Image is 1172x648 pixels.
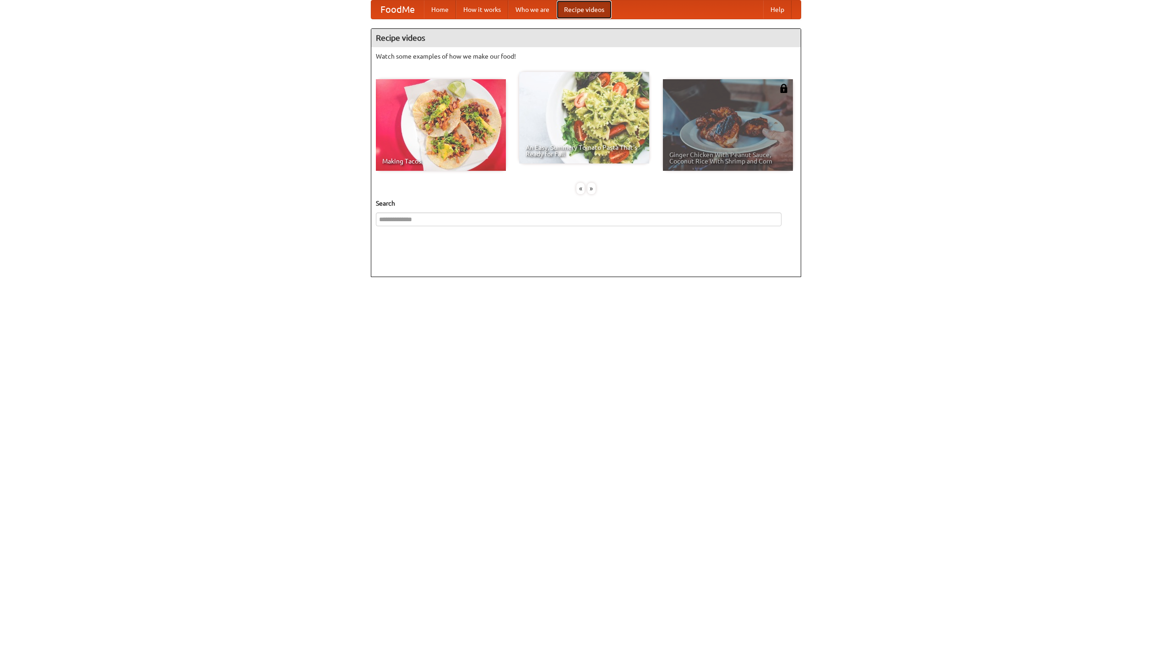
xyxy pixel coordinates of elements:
span: An Easy, Summery Tomato Pasta That's Ready for Fall [526,144,643,157]
a: An Easy, Summery Tomato Pasta That's Ready for Fall [519,72,649,163]
a: Who we are [508,0,557,19]
a: Making Tacos [376,79,506,171]
img: 483408.png [779,84,788,93]
h5: Search [376,199,796,208]
div: » [587,183,596,194]
a: Home [424,0,456,19]
p: Watch some examples of how we make our food! [376,52,796,61]
a: How it works [456,0,508,19]
a: FoodMe [371,0,424,19]
div: « [576,183,585,194]
h4: Recipe videos [371,29,801,47]
a: Help [763,0,792,19]
a: Recipe videos [557,0,612,19]
span: Making Tacos [382,158,499,164]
